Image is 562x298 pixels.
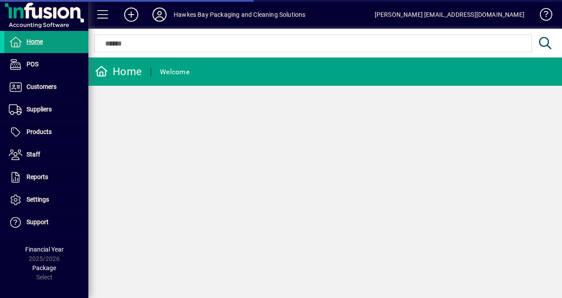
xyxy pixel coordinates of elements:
[375,8,524,22] div: [PERSON_NAME] [EMAIL_ADDRESS][DOMAIN_NAME]
[4,166,88,188] a: Reports
[145,7,174,23] button: Profile
[4,76,88,98] a: Customers
[27,196,49,203] span: Settings
[4,189,88,211] a: Settings
[27,151,40,158] span: Staff
[27,61,38,68] span: POS
[27,128,52,135] span: Products
[27,218,49,225] span: Support
[95,65,142,79] div: Home
[174,8,306,22] div: Hawkes Bay Packaging and Cleaning Solutions
[25,246,64,253] span: Financial Year
[32,264,56,271] span: Package
[4,121,88,143] a: Products
[4,53,88,76] a: POS
[27,83,57,90] span: Customers
[27,106,52,113] span: Suppliers
[533,2,551,31] a: Knowledge Base
[4,211,88,233] a: Support
[27,38,43,45] span: Home
[117,7,145,23] button: Add
[4,144,88,166] a: Staff
[27,173,48,180] span: Reports
[160,65,190,79] div: Welcome
[4,99,88,121] a: Suppliers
